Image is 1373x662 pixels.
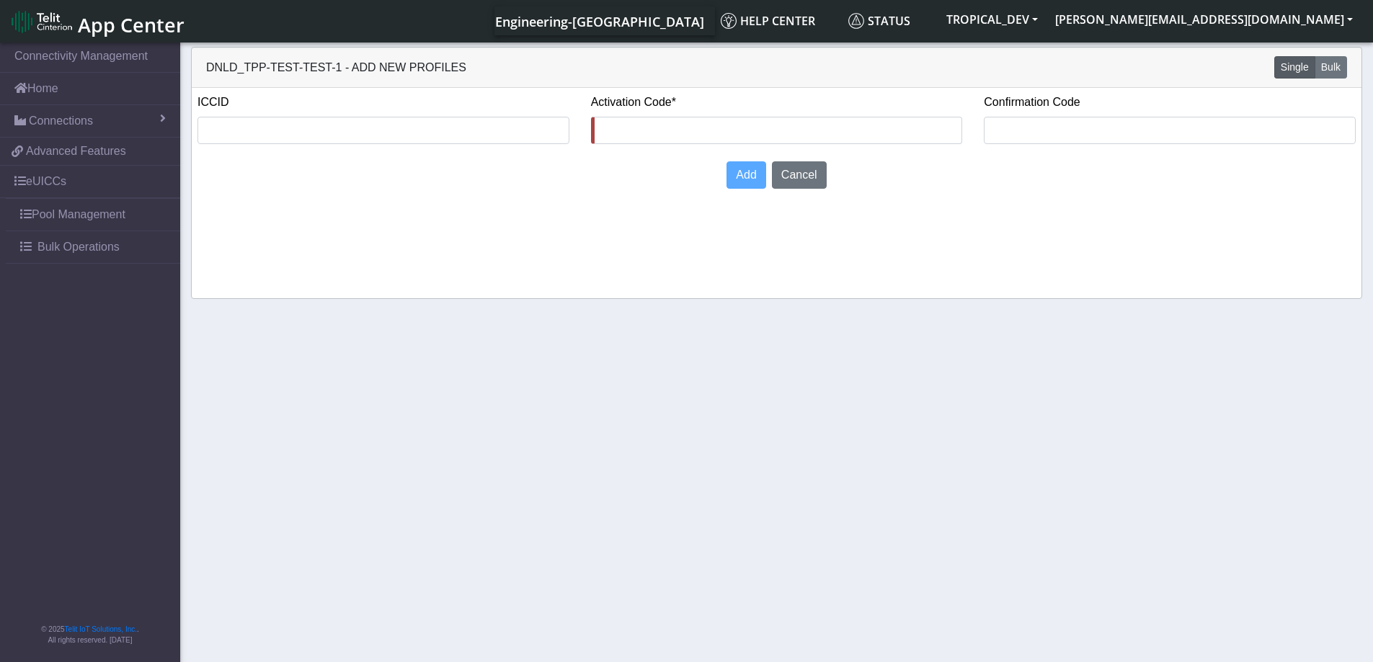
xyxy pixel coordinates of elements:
span: Help center [721,13,815,29]
span: Bulk Operations [37,238,120,256]
a: Status [843,6,938,35]
span: Engineering-[GEOGRAPHIC_DATA] [495,13,704,30]
label: ICCID [197,94,229,111]
label: Activation Code* [591,94,676,111]
img: logo-telit-cinterion-gw-new.png [12,10,72,33]
a: App Center [12,6,182,37]
button: Cancel [772,161,827,189]
span: Status [848,13,910,29]
span: Add [736,169,756,181]
img: status.svg [848,13,864,29]
button: TROPICAL_DEV [938,6,1047,32]
span: App Center [78,12,185,38]
a: Help center [715,6,843,35]
button: Single [1274,56,1315,79]
a: Your current platform instance [494,6,703,35]
span: Advanced Features [26,143,126,160]
a: Pool Management [6,199,180,231]
button: Add [727,161,765,189]
span: Connections [29,112,93,130]
a: Telit IoT Solutions, Inc. [65,625,137,633]
button: Bulk [1315,56,1347,79]
img: knowledge.svg [721,13,737,29]
button: [PERSON_NAME][EMAIL_ADDRESS][DOMAIN_NAME] [1047,6,1361,32]
div: DNLD_TPP-test-test-1 - Add new profiles [195,59,777,76]
label: Confirmation Code [984,94,1080,111]
a: Bulk Operations [6,231,180,263]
